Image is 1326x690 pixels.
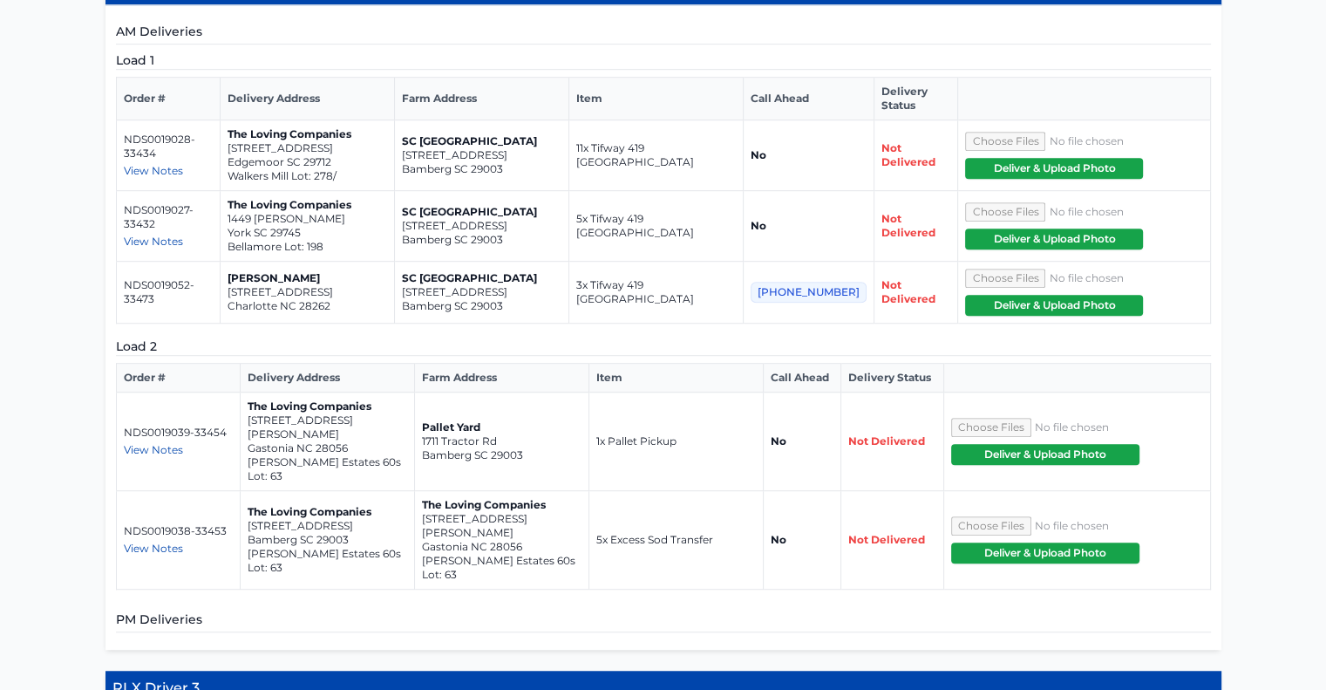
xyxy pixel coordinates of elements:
[228,198,387,212] p: The Loving Companies
[848,434,925,447] span: Not Delivered
[228,299,387,313] p: Charlotte NC 28262
[124,203,213,231] p: NDS0019027-33432
[228,127,387,141] p: The Loving Companies
[116,23,1211,44] h5: AM Deliveries
[248,519,407,533] p: [STREET_ADDRESS]
[124,443,183,456] span: View Notes
[402,162,561,176] p: Bamberg SC 29003
[220,78,394,120] th: Delivery Address
[422,540,581,554] p: Gastonia NC 28056
[248,400,407,413] p: The Loving Companies
[228,240,387,254] p: Bellamore Lot: 198
[743,78,874,120] th: Call Ahead
[568,78,743,120] th: Item
[124,426,234,440] p: NDS0019039-33454
[402,271,561,285] p: SC [GEOGRAPHIC_DATA]
[124,133,213,161] p: NDS0019028-33434
[402,299,561,313] p: Bamberg SC 29003
[568,262,743,324] td: 3x Tifway 419 [GEOGRAPHIC_DATA]
[422,512,581,540] p: [STREET_ADDRESS][PERSON_NAME]
[116,78,220,120] th: Order #
[124,164,183,177] span: View Notes
[751,282,867,303] span: [PHONE_NUMBER]
[422,420,581,434] p: Pallet Yard
[422,448,581,462] p: Bamberg SC 29003
[771,434,786,447] strong: No
[402,148,561,162] p: [STREET_ADDRESS]
[124,235,183,248] span: View Notes
[228,155,387,169] p: Edgemoor SC 29712
[124,524,234,538] p: NDS0019038-33453
[951,543,1139,564] button: Deliver & Upload Photo
[589,393,764,491] td: 1x Pallet Pickup
[228,226,387,240] p: York SC 29745
[248,413,407,441] p: [STREET_ADDRESS][PERSON_NAME]
[589,364,764,393] th: Item
[881,141,935,168] span: Not Delivered
[764,364,841,393] th: Call Ahead
[568,120,743,191] td: 11x Tifway 419 [GEOGRAPHIC_DATA]
[394,78,568,120] th: Farm Address
[248,533,407,547] p: Bamberg SC 29003
[116,611,1211,632] h5: PM Deliveries
[228,271,387,285] p: [PERSON_NAME]
[116,338,1211,356] h5: Load 2
[402,219,561,233] p: [STREET_ADDRESS]
[248,547,407,575] p: [PERSON_NAME] Estates 60s Lot: 63
[248,441,407,455] p: Gastonia NC 28056
[422,498,581,512] p: The Loving Companies
[771,533,786,546] strong: No
[874,78,958,120] th: Delivery Status
[124,278,213,306] p: NDS0019052-33473
[248,455,407,483] p: [PERSON_NAME] Estates 60s Lot: 63
[422,554,581,582] p: [PERSON_NAME] Estates 60s Lot: 63
[589,491,764,590] td: 5x Excess Sod Transfer
[840,364,943,393] th: Delivery Status
[228,169,387,183] p: Walkers Mill Lot: 278/
[881,278,935,305] span: Not Delivered
[116,364,241,393] th: Order #
[241,364,415,393] th: Delivery Address
[751,148,766,161] strong: No
[568,191,743,262] td: 5x Tifway 419 [GEOGRAPHIC_DATA]
[422,434,581,448] p: 1711 Tractor Rd
[848,533,925,546] span: Not Delivered
[881,212,935,239] span: Not Delivered
[402,285,561,299] p: [STREET_ADDRESS]
[248,505,407,519] p: The Loving Companies
[116,51,1211,70] h5: Load 1
[402,134,561,148] p: SC [GEOGRAPHIC_DATA]
[751,219,766,232] strong: No
[415,364,589,393] th: Farm Address
[402,233,561,247] p: Bamberg SC 29003
[965,229,1143,249] button: Deliver & Upload Photo
[228,141,387,155] p: [STREET_ADDRESS]
[124,542,183,555] span: View Notes
[228,212,387,226] p: 1449 [PERSON_NAME]
[965,295,1143,316] button: Deliver & Upload Photo
[228,285,387,299] p: [STREET_ADDRESS]
[402,205,561,219] p: SC [GEOGRAPHIC_DATA]
[965,158,1143,179] button: Deliver & Upload Photo
[951,444,1139,465] button: Deliver & Upload Photo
